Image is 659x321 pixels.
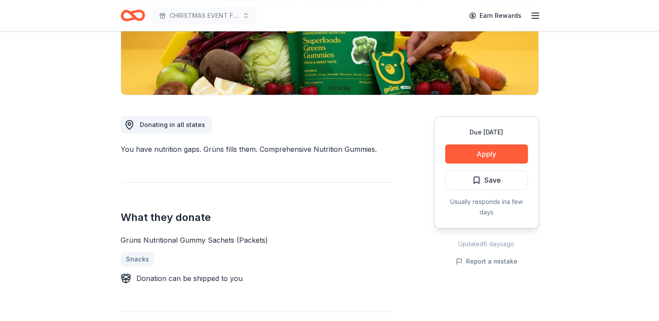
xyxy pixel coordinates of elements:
[121,211,392,224] h2: What they donate
[140,121,205,128] span: Donating in all states
[121,5,145,26] a: Home
[456,256,517,267] button: Report a mistake
[445,144,528,164] button: Apply
[121,252,154,266] a: Snacks
[445,171,528,190] button: Save
[136,273,243,284] div: Donation can be shipped to you
[445,197,528,217] div: Usually responds in a few days
[152,7,257,24] button: CHRISTMAS EVENT FOR CHILDREN
[434,239,539,249] div: Updated 6 days ago
[464,8,527,23] a: Earn Rewards
[484,174,501,186] span: Save
[445,127,528,137] div: Due [DATE]
[169,10,239,21] span: CHRISTMAS EVENT FOR CHILDREN
[121,144,392,154] div: You have nutrition gaps. Grüns fills them. Comprehensive Nutrition Gummies.
[121,235,392,245] div: Grüns Nutritional Gummy Sachets (Packets)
